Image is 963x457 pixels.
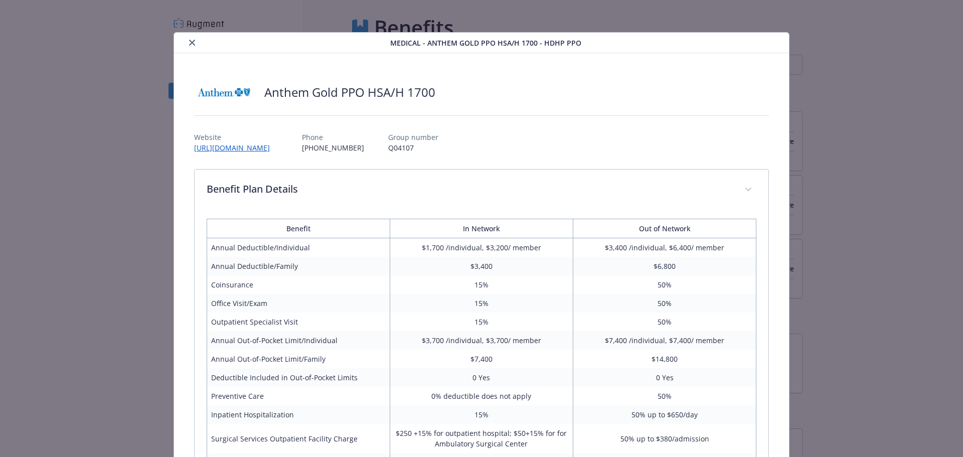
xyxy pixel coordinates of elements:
[573,257,756,275] td: $6,800
[264,84,435,101] h2: Anthem Gold PPO HSA/H 1700
[207,331,390,350] td: Annual Out-of-Pocket Limit/Individual
[390,257,573,275] td: $3,400
[573,424,756,453] td: 50% up to $380/admission
[573,294,756,313] td: 50%
[573,405,756,424] td: 50% up to $650/day
[390,313,573,331] td: 15%
[186,37,198,49] button: close
[207,368,390,387] td: Deductible Included in Out-of-Pocket Limits
[207,424,390,453] td: Surgical Services Outpatient Facility Charge
[207,350,390,368] td: Annual Out-of-Pocket Limit/Family
[573,313,756,331] td: 50%
[195,170,769,211] div: Benefit Plan Details
[390,238,573,257] td: $1,700 /individual, $3,200/ member
[207,387,390,405] td: Preventive Care
[390,331,573,350] td: $3,700 /individual, $3,700/ member
[207,219,390,238] th: Benefit
[302,132,364,142] p: Phone
[390,405,573,424] td: 15%
[390,368,573,387] td: 0 Yes
[388,142,438,153] p: Q04107
[390,275,573,294] td: 15%
[573,275,756,294] td: 50%
[390,387,573,405] td: 0% deductible does not apply
[573,350,756,368] td: $14,800
[194,132,278,142] p: Website
[573,238,756,257] td: $3,400 /individual, $6,400/ member
[207,313,390,331] td: Outpatient Specialist Visit
[207,275,390,294] td: Coinsurance
[390,424,573,453] td: $250 +15% for outpatient hospital; $50+15% for for Ambulatory Surgical Center
[390,219,573,238] th: In Network
[207,405,390,424] td: Inpatient Hospitalization
[390,294,573,313] td: 15%
[390,350,573,368] td: $7,400
[302,142,364,153] p: [PHONE_NUMBER]
[194,77,254,107] img: Anthem Blue Cross
[207,182,733,197] p: Benefit Plan Details
[207,238,390,257] td: Annual Deductible/Individual
[390,38,581,48] span: Medical - Anthem Gold PPO HSA/H 1700 - HDHP PPO
[573,387,756,405] td: 50%
[207,294,390,313] td: Office Visit/Exam
[194,143,278,153] a: [URL][DOMAIN_NAME]
[573,219,756,238] th: Out of Network
[573,368,756,387] td: 0 Yes
[207,257,390,275] td: Annual Deductible/Family
[388,132,438,142] p: Group number
[573,331,756,350] td: $7,400 /individual, $7,400/ member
